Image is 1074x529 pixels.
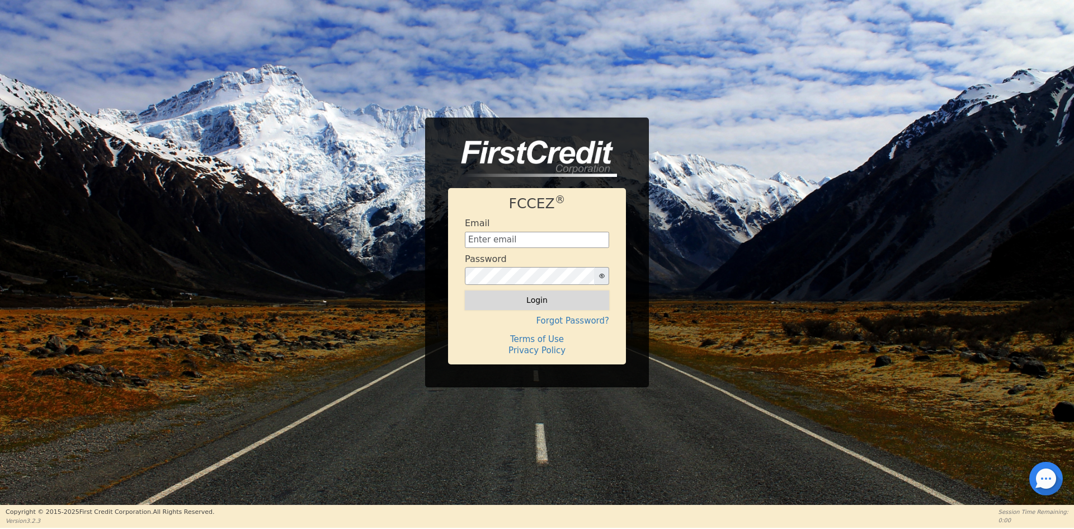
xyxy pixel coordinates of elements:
[998,508,1068,516] p: Session Time Remaining:
[448,141,617,177] img: logo-CMu_cnol.png
[465,291,609,310] button: Login
[465,195,609,212] h1: FCCEZ
[465,218,489,228] h4: Email
[998,516,1068,525] p: 0:00
[465,254,507,264] h4: Password
[6,508,214,517] p: Copyright © 2015- 2025 First Credit Corporation.
[6,517,214,525] p: Version 3.2.3
[465,316,609,326] h4: Forgot Password?
[555,194,566,205] sup: ®
[465,345,609,355] h4: Privacy Policy
[153,508,214,516] span: All Rights Reserved.
[465,232,609,249] input: Enter email
[465,334,609,344] h4: Terms of Use
[465,267,595,285] input: password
